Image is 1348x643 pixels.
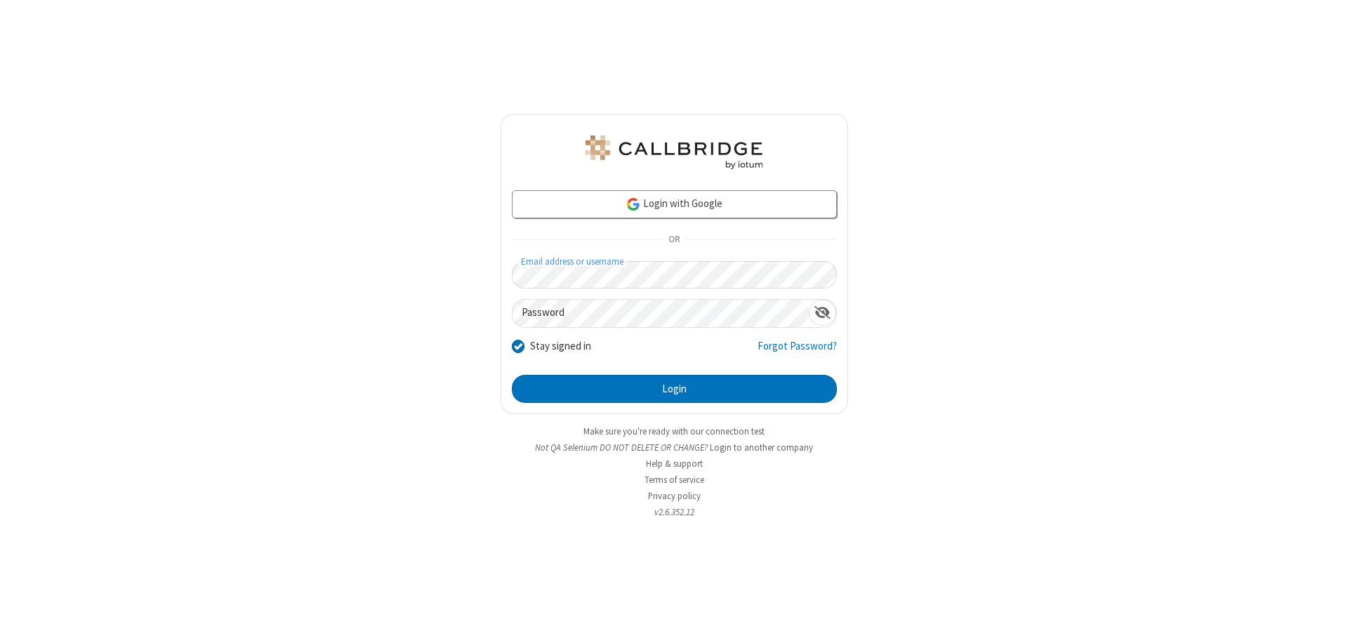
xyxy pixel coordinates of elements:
span: OR [663,230,685,250]
li: Not QA Selenium DO NOT DELETE OR CHANGE? [501,441,848,454]
label: Stay signed in [530,338,591,354]
a: Login with Google [512,190,837,218]
input: Password [513,300,809,327]
img: google-icon.png [626,197,641,212]
a: Privacy policy [648,490,701,502]
div: Show password [809,300,836,326]
button: Login to another company [710,441,813,454]
a: Forgot Password? [758,338,837,365]
a: Help & support [646,458,703,470]
a: Terms of service [645,474,704,486]
input: Email address or username [512,261,837,289]
a: Make sure you're ready with our connection test [583,425,765,437]
button: Login [512,375,837,403]
li: v2.6.352.12 [501,505,848,519]
img: QA Selenium DO NOT DELETE OR CHANGE [583,135,765,169]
